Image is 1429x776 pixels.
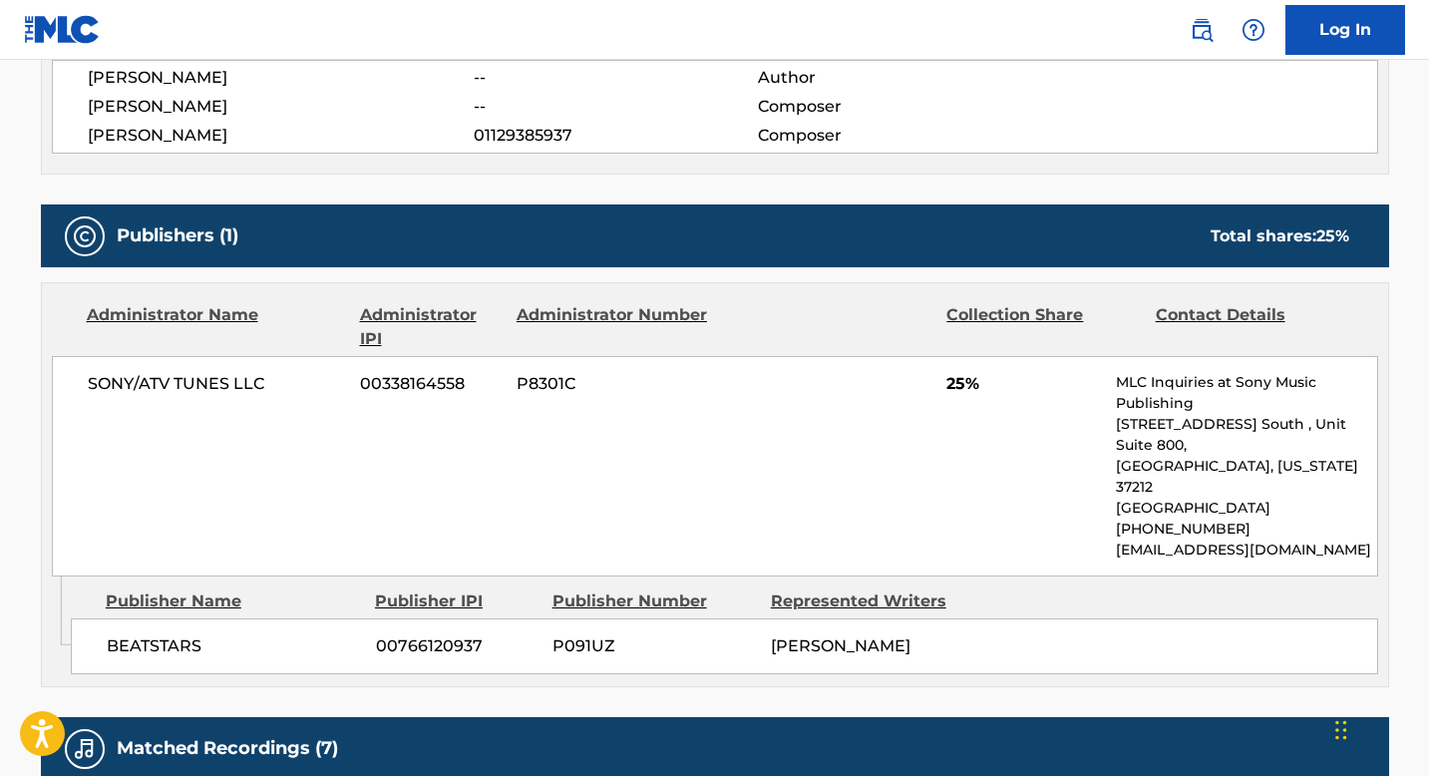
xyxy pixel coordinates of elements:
[360,303,502,351] div: Administrator IPI
[517,372,710,396] span: P8301C
[117,737,338,760] h5: Matched Recordings (7)
[1316,226,1349,245] span: 25 %
[1335,700,1347,760] div: Drag
[758,124,1016,148] span: Composer
[517,303,710,351] div: Administrator Number
[758,66,1016,90] span: Author
[73,224,97,248] img: Publishers
[771,589,974,613] div: Represented Writers
[1329,680,1429,776] iframe: Chat Widget
[88,66,475,90] span: [PERSON_NAME]
[88,95,475,119] span: [PERSON_NAME]
[1116,540,1376,561] p: [EMAIL_ADDRESS][DOMAIN_NAME]
[1156,303,1349,351] div: Contact Details
[474,66,757,90] span: --
[1182,10,1222,50] a: Public Search
[1116,372,1376,414] p: MLC Inquiries at Sony Music Publishing
[1116,414,1376,456] p: [STREET_ADDRESS] South , Unit Suite 800,
[73,737,97,761] img: Matched Recordings
[946,303,1140,351] div: Collection Share
[758,95,1016,119] span: Composer
[1116,519,1376,540] p: [PHONE_NUMBER]
[1190,18,1214,42] img: search
[474,124,757,148] span: 01129385937
[474,95,757,119] span: --
[1242,18,1265,42] img: help
[1211,224,1349,248] div: Total shares:
[117,224,238,247] h5: Publishers (1)
[107,634,361,658] span: BEATSTARS
[552,634,756,658] span: P091UZ
[946,372,1101,396] span: 25%
[106,589,360,613] div: Publisher Name
[375,589,537,613] div: Publisher IPI
[360,372,502,396] span: 00338164558
[87,303,345,351] div: Administrator Name
[88,372,346,396] span: SONY/ATV TUNES LLC
[771,636,910,655] span: [PERSON_NAME]
[552,589,756,613] div: Publisher Number
[1285,5,1405,55] a: Log In
[24,15,101,44] img: MLC Logo
[1234,10,1273,50] div: Help
[1116,456,1376,498] p: [GEOGRAPHIC_DATA], [US_STATE] 37212
[88,124,475,148] span: [PERSON_NAME]
[1116,498,1376,519] p: [GEOGRAPHIC_DATA]
[376,634,537,658] span: 00766120937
